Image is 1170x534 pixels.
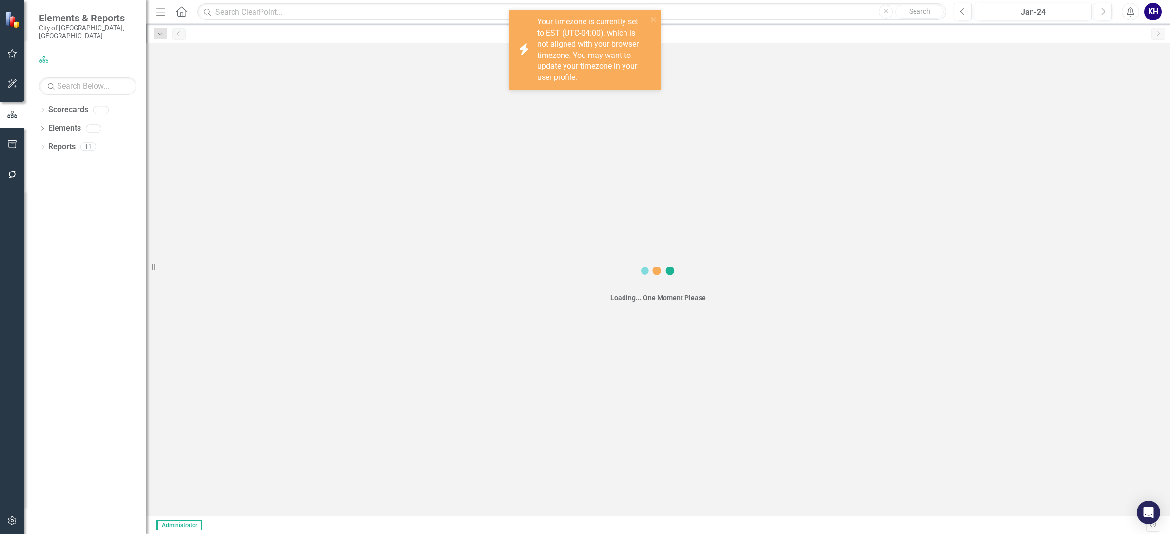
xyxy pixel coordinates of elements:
button: close [650,14,657,25]
input: Search Below... [39,77,136,95]
a: Elements [48,123,81,134]
img: ClearPoint Strategy [4,10,23,29]
div: Jan-24 [978,6,1088,18]
div: Open Intercom Messenger [1137,501,1160,524]
input: Search ClearPoint... [197,3,946,20]
button: Jan-24 [975,3,1092,20]
button: KH [1144,3,1162,20]
div: 11 [80,143,96,151]
small: City of [GEOGRAPHIC_DATA], [GEOGRAPHIC_DATA] [39,24,136,40]
a: Scorecards [48,104,88,115]
div: Your timezone is currently set to EST (UTC-04:00), which is not aligned with your browser timezon... [537,17,647,83]
span: Elements & Reports [39,12,136,24]
a: Reports [48,141,76,153]
div: Loading... One Moment Please [610,293,706,303]
span: Search [909,7,930,15]
button: Search [895,5,944,19]
span: Administrator [156,520,202,530]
